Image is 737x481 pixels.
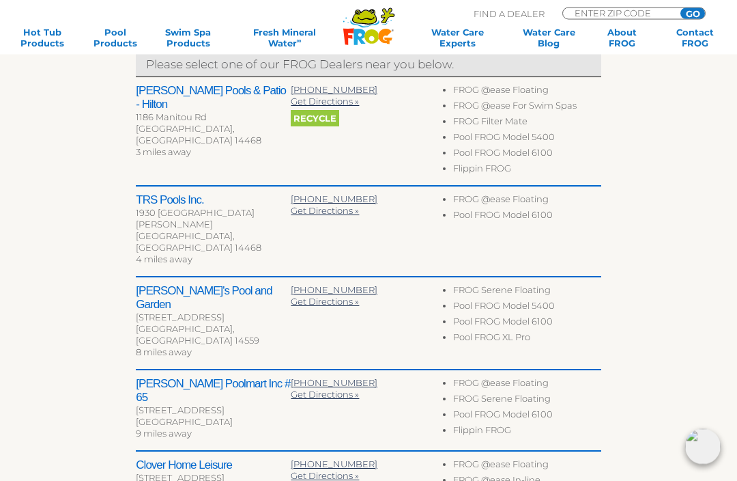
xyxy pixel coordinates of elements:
[291,285,377,296] a: [PHONE_NUMBER]
[453,132,601,148] li: Pool FROG Model 5400
[291,389,359,400] a: Get Directions »
[453,100,601,116] li: FROG @ease For Swim Spas
[136,417,291,428] div: [GEOGRAPHIC_DATA]
[136,347,192,358] span: 8 miles away
[291,85,377,96] a: [PHONE_NUMBER]
[136,231,291,254] div: [GEOGRAPHIC_DATA], [GEOGRAPHIC_DATA] 14468
[291,459,377,470] a: [PHONE_NUMBER]
[136,254,192,265] span: 4 miles away
[453,210,601,225] li: Pool FROG Model 6100
[411,27,504,49] a: Water CareExperts
[453,163,601,179] li: Flippin FROG
[136,194,291,208] h2: TRS Pools Inc.
[685,429,721,465] img: openIcon
[146,56,590,74] p: Please select one of our FROG Dealers near you below.
[453,285,601,301] li: FROG Serene Floating
[453,459,601,475] li: FROG @ease Floating
[87,27,143,49] a: PoolProducts
[667,27,723,49] a: ContactFROG
[453,425,601,441] li: Flippin FROG
[136,405,291,417] div: [STREET_ADDRESS]
[291,206,359,217] a: Get Directions »
[453,116,601,132] li: FROG Filter Mate
[136,112,291,124] div: 1186 Manitou Rd
[136,85,291,112] h2: [PERSON_NAME] Pools & Patio - Hilton
[14,27,70,49] a: Hot TubProducts
[453,316,601,332] li: Pool FROG Model 6100
[136,208,291,231] div: 1930 [GEOGRAPHIC_DATA] [PERSON_NAME]
[453,394,601,409] li: FROG Serene Floating
[291,194,377,205] a: [PHONE_NUMBER]
[136,324,291,347] div: [GEOGRAPHIC_DATA], [GEOGRAPHIC_DATA] 14559
[136,147,191,158] span: 3 miles away
[297,37,302,44] sup: ∞
[291,378,377,389] a: [PHONE_NUMBER]
[453,409,601,425] li: Pool FROG Model 6100
[680,8,705,19] input: GO
[474,8,545,20] p: Find A Dealer
[453,301,601,316] li: Pool FROG Model 5400
[136,124,291,147] div: [GEOGRAPHIC_DATA], [GEOGRAPHIC_DATA] 14468
[291,297,359,307] a: Get Directions »
[160,27,216,49] a: Swim SpaProducts
[521,27,577,49] a: Water CareBlog
[136,312,291,324] div: [STREET_ADDRESS]
[594,27,650,49] a: AboutFROG
[573,8,665,18] input: Zip Code Form
[136,378,291,405] h2: [PERSON_NAME] Poolmart Inc # 65
[136,459,291,473] h2: Clover Home Leisure
[233,27,336,49] a: Fresh MineralWater∞
[453,332,601,348] li: Pool FROG XL Pro
[136,428,192,439] span: 9 miles away
[453,378,601,394] li: FROG @ease Floating
[291,96,359,107] a: Get Directions »
[453,85,601,100] li: FROG @ease Floating
[291,111,339,127] span: Recycle
[136,285,291,312] h2: [PERSON_NAME]'s Pool and Garden
[453,194,601,210] li: FROG @ease Floating
[453,148,601,163] li: Pool FROG Model 6100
